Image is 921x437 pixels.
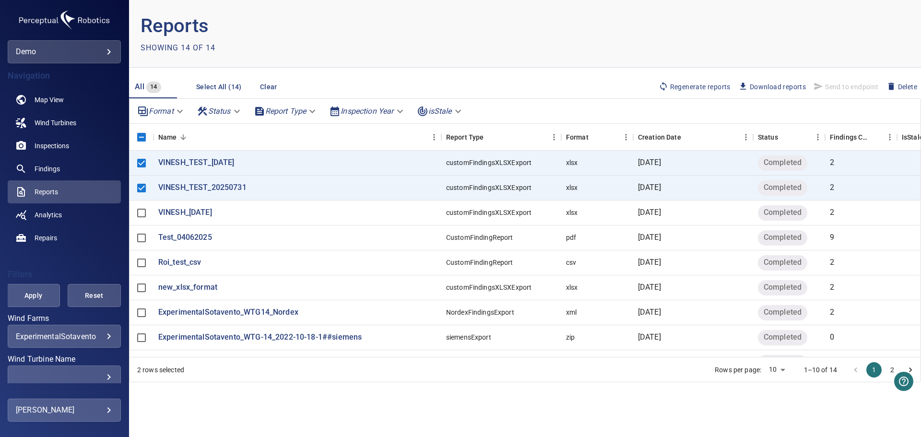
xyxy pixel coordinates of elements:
[158,157,235,168] a: VINESH_TEST_[DATE]
[446,183,532,192] div: customFindingsXLSXExport
[158,182,247,193] a: VINESH_TEST_20250731
[250,103,322,119] div: Report Type
[265,106,307,116] em: Report Type
[758,307,807,318] span: Completed
[734,79,810,95] button: Download reports
[341,106,393,116] em: Inspection Year
[16,44,113,59] div: demo
[638,282,661,293] p: [DATE]
[638,357,661,368] p: [DATE]
[903,362,918,378] button: Go to next page
[561,124,633,151] div: Format
[830,157,834,168] p: 2
[446,332,491,342] div: siemensExport
[758,157,807,168] span: Completed
[804,365,838,375] p: 1–10 of 14
[547,130,561,144] button: Menu
[681,130,695,144] button: Sort
[35,164,60,174] span: Findings
[141,12,525,40] p: Reports
[638,307,661,318] p: [DATE]
[133,103,189,119] div: Format
[427,130,441,144] button: Menu
[589,130,602,144] button: Sort
[830,282,834,293] p: 2
[638,332,661,343] p: [DATE]
[758,332,807,343] span: Completed
[566,283,578,292] div: xlsx
[158,257,201,268] a: Roi_test_csv
[847,362,920,378] nav: pagination navigation
[149,106,174,116] em: Format
[428,106,452,116] em: isStale
[446,208,532,217] div: customFindingsXLSXExport
[158,357,359,368] a: ExperimentalSotavento_WTG-14_2022-10-18-1##horizon
[811,130,825,144] button: Menu
[16,8,112,33] img: demo-logo
[7,284,60,307] button: Apply
[638,207,661,218] p: [DATE]
[758,282,807,293] span: Completed
[193,103,246,119] div: Status
[758,124,778,151] div: Status
[16,332,113,341] div: ExperimentalSotavento
[883,79,921,95] button: Delete
[778,130,791,144] button: Sort
[738,82,806,92] span: Download reports
[885,362,900,378] button: Go to page 2
[8,71,121,81] h4: Navigation
[8,180,121,203] a: reports active
[566,332,575,342] div: zip
[446,124,484,151] div: Report Type
[446,233,513,242] div: CustomFindingReport
[141,42,215,54] p: Showing 14 of 14
[886,82,917,92] span: Delete
[8,270,121,279] h4: Filters
[192,78,246,96] button: Select All (14)
[8,111,121,134] a: windturbines noActive
[158,307,298,318] a: ExperimentalSotavento_WTG14_Nordex
[146,82,161,93] span: 14
[830,182,834,193] p: 2
[8,157,121,180] a: findings noActive
[758,182,807,193] span: Completed
[484,130,497,144] button: Sort
[638,232,661,243] p: [DATE]
[638,257,661,268] p: [DATE]
[566,233,576,242] div: pdf
[638,124,681,151] div: Creation Date
[137,365,184,375] div: 2 rows selected
[566,158,578,167] div: xlsx
[566,208,578,217] div: xlsx
[633,124,753,151] div: Creation Date
[825,124,897,151] div: Findings Count
[655,79,734,95] button: Regenerate reports
[16,402,113,418] div: [PERSON_NAME]
[35,141,69,151] span: Inspections
[80,290,109,302] span: Reset
[8,88,121,111] a: map noActive
[8,134,121,157] a: inspections noActive
[830,124,869,151] div: Findings Count
[830,307,834,318] p: 2
[619,130,633,144] button: Menu
[158,282,217,293] a: new_xlsx_format
[208,106,231,116] em: Status
[413,103,467,119] div: isStale
[659,82,731,92] span: Regenerate reports
[68,284,121,307] button: Reset
[158,207,212,218] a: VINESH_[DATE]
[8,315,121,322] label: Wind Farms
[883,130,897,144] button: Menu
[35,233,57,243] span: Repairs
[830,207,834,218] p: 2
[758,207,807,218] span: Completed
[446,258,513,267] div: CustomFindingReport
[35,187,58,197] span: Reports
[158,332,362,343] a: ExperimentalSotavento_WTG-14_2022-10-18-1##siemens
[158,232,212,243] a: Test_04062025
[446,307,514,317] div: NordexFindingsExport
